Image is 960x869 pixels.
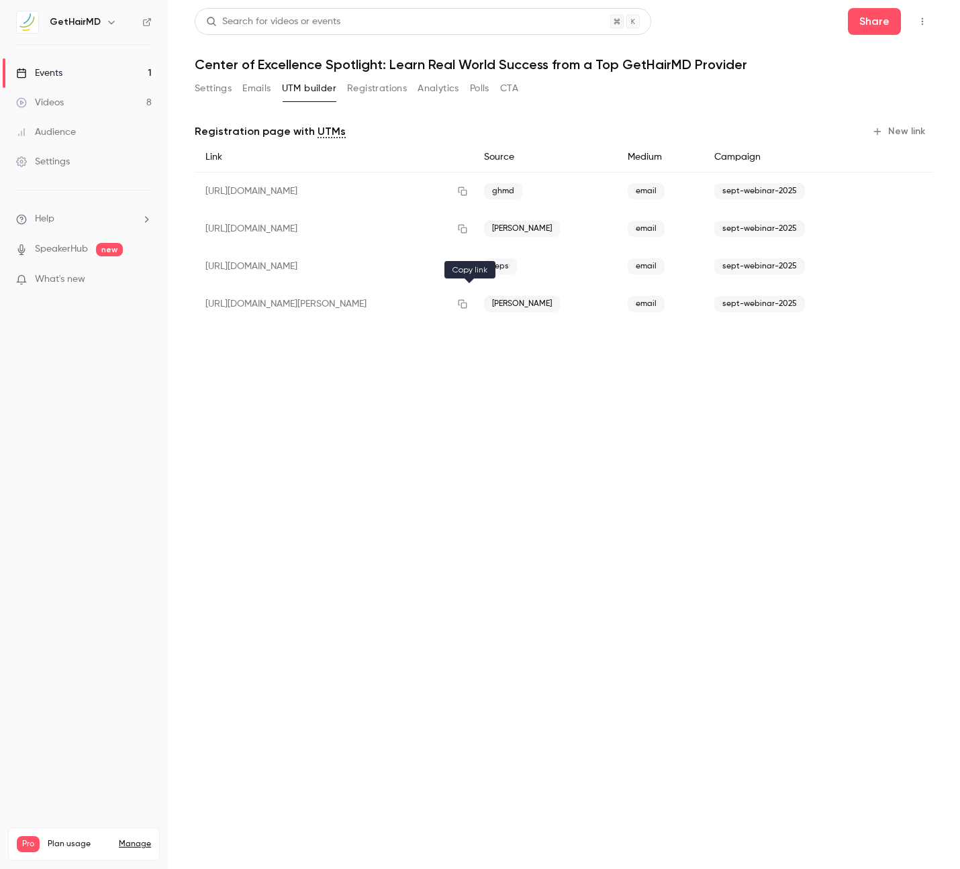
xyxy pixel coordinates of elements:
div: [URL][DOMAIN_NAME] [195,248,473,285]
button: Settings [195,78,232,99]
span: ghmd [484,183,522,199]
button: Registrations [347,78,407,99]
h1: Center of Excellence Spotlight: Learn Real World Success from a Top GetHairMD Provider [195,56,933,72]
span: What's new [35,272,85,287]
a: Manage [119,839,151,850]
h6: GetHairMD [50,15,101,29]
button: Analytics [418,78,459,99]
li: help-dropdown-opener [16,212,152,226]
button: Share [848,8,901,35]
span: email [628,183,665,199]
span: [PERSON_NAME] [484,296,560,312]
div: Settings [16,155,70,168]
p: Registration page with [195,123,346,140]
button: Emails [242,78,271,99]
div: [URL][DOMAIN_NAME][PERSON_NAME] [195,285,473,323]
div: Source [473,142,618,172]
span: email [628,258,665,274]
button: New link [867,121,933,142]
div: Medium [617,142,704,172]
div: Events [16,66,62,80]
a: UTMs [318,123,346,140]
button: UTM builder [282,78,336,99]
span: [PERSON_NAME] [484,221,560,237]
span: sept-webinar-2025 [714,296,805,312]
button: Polls [470,78,489,99]
div: Link [195,142,473,172]
span: Plan usage [48,839,111,850]
button: CTA [500,78,518,99]
span: Pro [17,836,40,852]
div: [URL][DOMAIN_NAME] [195,210,473,248]
div: Audience [16,125,76,139]
img: GetHairMD [17,11,38,33]
span: Help [35,212,54,226]
span: sept-webinar-2025 [714,221,805,237]
span: sept-webinar-2025 [714,183,805,199]
span: reps [484,258,517,274]
div: Videos [16,96,64,109]
a: SpeakerHub [35,242,88,256]
span: email [628,296,665,312]
span: new [96,243,123,256]
div: [URL][DOMAIN_NAME] [195,172,473,211]
div: Campaign [704,142,869,172]
div: Search for videos or events [206,15,340,29]
span: email [628,221,665,237]
iframe: Noticeable Trigger [136,274,152,286]
span: sept-webinar-2025 [714,258,805,274]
